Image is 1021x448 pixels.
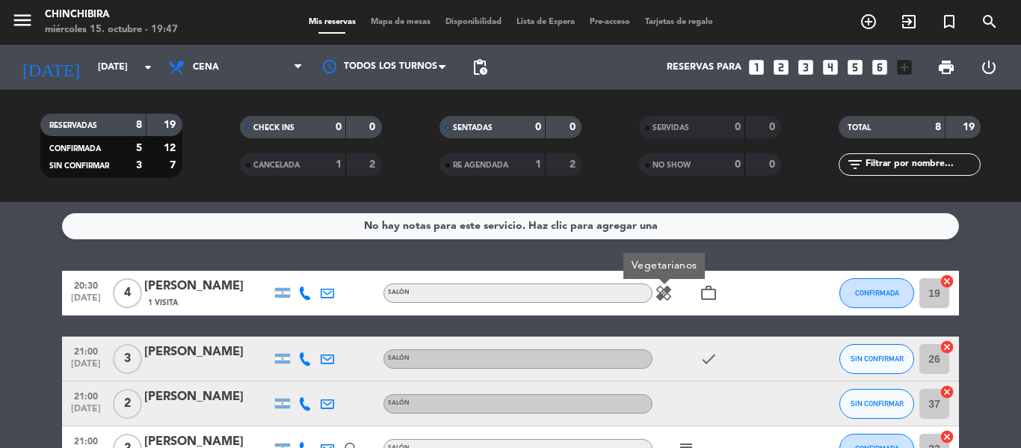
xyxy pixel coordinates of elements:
i: cancel [940,274,954,289]
span: Disponibilidad [438,18,509,26]
span: [DATE] [67,293,105,310]
span: [DATE] [67,359,105,376]
i: turned_in_not [940,13,958,31]
strong: 0 [735,122,741,132]
strong: 0 [769,159,778,170]
div: miércoles 15. octubre - 19:47 [45,22,178,37]
span: 21:00 [67,387,105,404]
span: CONFIRMADA [855,289,899,297]
span: RE AGENDADA [453,162,508,169]
i: exit_to_app [900,13,918,31]
i: looks_two [771,58,791,77]
strong: 1 [336,159,342,170]
span: Lista de Espera [509,18,582,26]
span: SIN CONFIRMAR [851,355,904,363]
span: Reservas para [667,62,741,73]
i: search [981,13,999,31]
span: Tarjetas de regalo [638,18,721,26]
strong: 0 [769,122,778,132]
i: menu [11,9,34,31]
span: SERVIDAS [653,124,689,132]
span: [DATE] [67,404,105,421]
i: cancel [940,429,954,444]
span: 1 Visita [148,297,178,309]
span: 20:30 [67,276,105,293]
span: Mis reservas [301,18,363,26]
div: Vegetarianos [623,253,705,279]
span: RESERVADAS [49,122,97,129]
i: check [700,350,718,368]
div: LOG OUT [967,45,1010,90]
div: No hay notas para este servicio. Haz clic para agregar una [364,218,658,235]
strong: 2 [570,159,579,170]
strong: 0 [369,122,378,132]
div: [PERSON_NAME] [144,277,271,296]
span: CANCELADA [253,162,300,169]
span: SALÓN [388,355,410,361]
i: add_circle_outline [860,13,877,31]
strong: 0 [336,122,342,132]
span: NO SHOW [653,162,691,169]
strong: 0 [570,122,579,132]
i: cancel [940,340,954,355]
span: CONFIRMADA [49,145,101,153]
span: 21:00 [67,342,105,359]
span: pending_actions [471,58,489,76]
i: looks_6 [870,58,889,77]
button: SIN CONFIRMAR [839,389,914,419]
button: menu [11,9,34,37]
div: [PERSON_NAME] [144,387,271,407]
strong: 2 [369,159,378,170]
strong: 8 [935,122,941,132]
span: TOTAL [848,124,871,132]
i: work_outline [700,284,718,302]
span: 2 [113,389,142,419]
div: Chinchibira [45,7,178,22]
strong: 8 [136,120,142,130]
strong: 12 [164,143,179,153]
button: CONFIRMADA [839,278,914,308]
span: 4 [113,278,142,308]
span: print [937,58,955,76]
span: SIN CONFIRMAR [49,162,109,170]
span: CHECK INS [253,124,294,132]
strong: 1 [535,159,541,170]
i: cancel [940,384,954,399]
i: looks_3 [796,58,815,77]
span: SALÓN [388,289,410,295]
i: filter_list [846,156,864,174]
span: Pre-acceso [582,18,638,26]
i: looks_4 [821,58,840,77]
input: Filtrar por nombre... [864,156,980,173]
i: [DATE] [11,51,90,84]
i: add_box [895,58,914,77]
strong: 7 [170,160,179,171]
button: SIN CONFIRMAR [839,344,914,374]
strong: 3 [136,160,142,171]
i: healing [655,284,673,302]
span: Cena [193,62,219,73]
span: 3 [113,344,142,374]
strong: 0 [735,159,741,170]
strong: 0 [535,122,541,132]
i: looks_one [747,58,766,77]
strong: 19 [164,120,179,130]
span: SIN CONFIRMAR [851,399,904,408]
strong: 5 [136,143,142,153]
span: SALÓN [388,400,410,406]
span: SENTADAS [453,124,493,132]
i: looks_5 [845,58,865,77]
div: [PERSON_NAME] [144,343,271,362]
i: arrow_drop_down [139,58,157,76]
span: Mapa de mesas [363,18,438,26]
strong: 19 [963,122,978,132]
i: power_settings_new [980,58,998,76]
